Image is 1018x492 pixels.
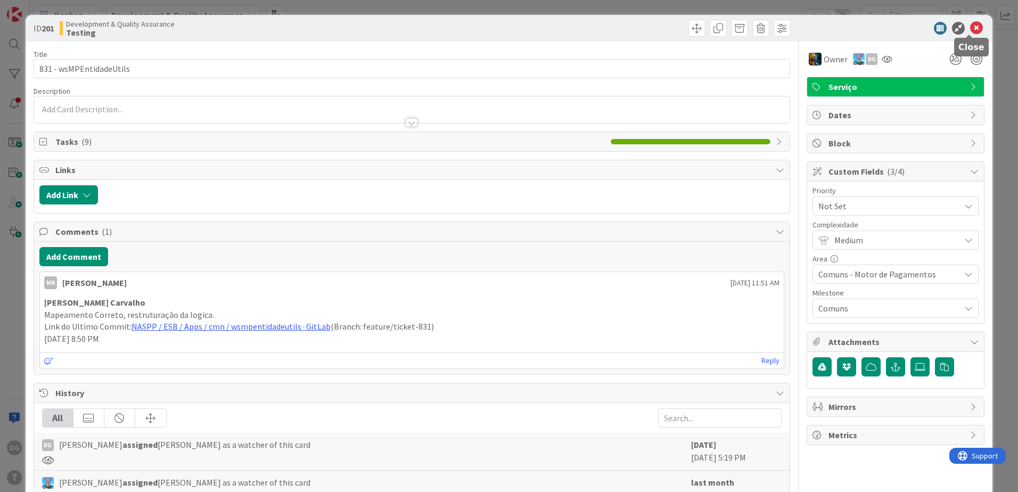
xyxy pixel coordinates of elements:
[22,2,48,14] span: Support
[828,335,965,348] span: Attachments
[658,408,782,428] input: Search...
[818,267,955,282] span: Comuns - Motor de Pagamentos
[691,477,734,488] b: last month
[34,86,70,96] span: Description
[122,439,158,450] b: assigned
[44,297,145,308] strong: [PERSON_NAME] Carvalho
[761,354,779,367] a: Reply
[132,321,331,332] a: NASPP / ESB / Apps / cmn / wsmpentidadeutils · GitLab
[102,226,112,237] span: ( 1 )
[42,23,54,34] b: 201
[958,42,984,52] h5: Close
[66,28,175,37] b: Testing
[812,221,979,228] div: Complexidade
[828,137,965,150] span: Block
[55,163,770,176] span: Links
[834,233,955,248] span: Medium
[691,438,782,465] div: [DATE] 5:19 PM
[44,333,99,344] span: [DATE] 8:50 PM
[824,53,848,65] span: Owner
[809,53,822,65] img: JC
[812,187,979,194] div: Priority
[81,136,92,147] span: ( 9 )
[866,53,877,65] div: DG
[818,199,955,214] span: Not Set
[730,277,779,289] span: [DATE] 11:51 AM
[828,109,965,121] span: Dates
[828,429,965,441] span: Metrics
[828,165,965,178] span: Custom Fields
[853,53,865,65] img: SF
[42,439,54,451] div: DG
[59,476,310,489] span: [PERSON_NAME] [PERSON_NAME] as a watcher of this card
[818,301,955,316] span: Comuns
[812,255,979,263] div: Area
[39,247,108,266] button: Add Comment
[42,477,54,489] img: SF
[55,387,770,399] span: History
[812,289,979,297] div: Milestone
[62,276,127,289] div: [PERSON_NAME]
[34,59,790,78] input: type card name here...
[59,438,310,451] span: [PERSON_NAME] [PERSON_NAME] as a watcher of this card
[39,185,98,204] button: Add Link
[34,50,47,59] label: Title
[43,409,73,427] div: All
[691,439,716,450] b: [DATE]
[331,321,434,332] span: (Branch: feature/ticket-831)
[828,80,965,93] span: Serviço
[887,166,905,177] span: ( 3/4 )
[44,321,132,332] span: Link do Ultimo Commit:
[44,309,214,320] span: Mapeamento Correto, restruturação da logica.
[66,20,175,28] span: Development & Quality Assurance
[55,225,770,238] span: Comments
[828,400,965,413] span: Mirrors
[55,135,605,148] span: Tasks
[34,22,54,35] span: ID
[44,276,57,289] div: MR
[122,477,158,488] b: assigned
